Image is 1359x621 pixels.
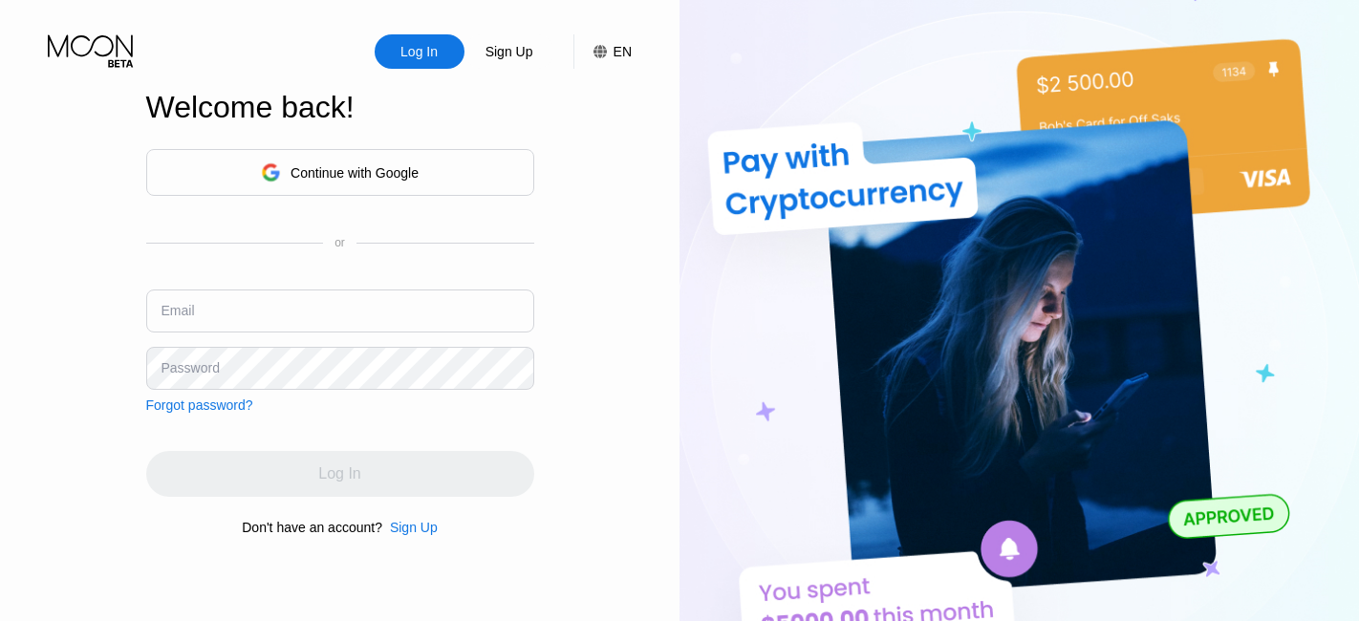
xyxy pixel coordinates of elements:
[146,149,534,196] div: Continue with Google
[146,90,534,125] div: Welcome back!
[242,520,382,535] div: Don't have an account?
[382,520,438,535] div: Sign Up
[573,34,632,69] div: EN
[334,236,345,249] div: or
[291,165,419,181] div: Continue with Google
[390,520,438,535] div: Sign Up
[375,34,464,69] div: Log In
[464,34,554,69] div: Sign Up
[162,360,220,375] div: Password
[399,42,440,61] div: Log In
[614,44,632,59] div: EN
[146,397,253,413] div: Forgot password?
[484,42,535,61] div: Sign Up
[162,303,195,318] div: Email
